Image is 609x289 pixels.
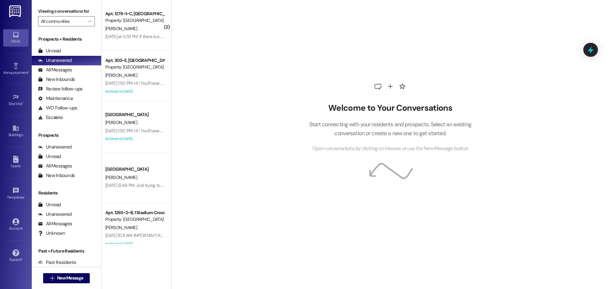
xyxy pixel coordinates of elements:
[38,144,72,150] div: Unanswered
[38,163,72,169] div: All Messages
[32,248,101,254] div: Past + Future Residents
[38,48,61,54] div: Unread
[105,128,488,134] div: [DATE] 1:50 PM: Hi ! You'll have an email coming to you soon from Catalyst Property Management! I...
[105,120,137,125] span: [PERSON_NAME]
[105,240,165,248] div: Archived on [DATE]
[3,29,29,46] a: Inbox
[38,172,75,179] div: New Inbounds
[105,166,164,173] div: [GEOGRAPHIC_DATA]
[3,216,29,233] a: Account
[38,6,95,16] label: Viewing conversations for
[38,86,82,92] div: Review follow-ups
[32,36,101,43] div: Prospects + Residents
[38,220,72,227] div: All Messages
[105,17,164,24] div: Property: [GEOGRAPHIC_DATA]
[299,103,481,113] h2: Welcome to Your Conversations
[299,120,481,138] p: Start connecting with your residents and prospects. Select an existing conversation or create a n...
[105,209,164,216] div: Apt. 1265~2~B, 1 Stadium Crossing Guarantors
[3,247,29,265] a: Support
[57,275,83,281] span: New Message
[43,273,90,283] button: New Message
[38,230,65,237] div: Unknown
[32,190,101,196] div: Residents
[312,145,468,153] span: Open conversations by clicking on inboxes or use the New Message button
[38,57,72,64] div: Unanswered
[105,64,164,70] div: Property: [GEOGRAPHIC_DATA]
[38,67,72,73] div: All Messages
[38,105,77,111] div: WO Follow-ups
[3,154,29,171] a: Leads
[50,276,55,281] i: 
[105,225,137,230] span: [PERSON_NAME]
[3,92,29,109] a: Site Visit •
[38,76,75,83] div: New Inbounds
[3,185,29,202] a: Templates •
[105,26,137,31] span: [PERSON_NAME]
[38,95,73,102] div: Maintenance
[23,101,24,105] span: •
[24,194,25,199] span: •
[38,201,61,208] div: Unread
[105,10,164,17] div: Apt. 1279~1~C, [GEOGRAPHIC_DATA]
[105,111,164,118] div: [GEOGRAPHIC_DATA]
[105,57,164,64] div: Apt. 303~E, [GEOGRAPHIC_DATA]
[105,72,137,78] span: [PERSON_NAME]
[41,16,85,26] input: All communities
[3,123,29,140] a: Buildings
[105,174,137,180] span: [PERSON_NAME]
[38,259,76,266] div: Past Residents
[88,19,91,24] i: 
[38,153,61,160] div: Unread
[105,88,165,95] div: Archived on [DATE]
[105,34,268,39] div: [DATE] at 5:33 PM: If there is a way we could replace it by [DATE] that would be so great!!
[28,69,29,74] span: •
[32,132,101,139] div: Prospects
[105,135,165,143] div: Archived on [DATE]
[105,80,488,86] div: [DATE] 1:50 PM: Hi ! You'll have an email coming to you soon from Catalyst Property Management! I...
[38,114,63,121] div: Escalate
[9,5,22,17] img: ResiDesk Logo
[38,211,72,218] div: Unanswered
[105,216,164,223] div: Property: [GEOGRAPHIC_DATA]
